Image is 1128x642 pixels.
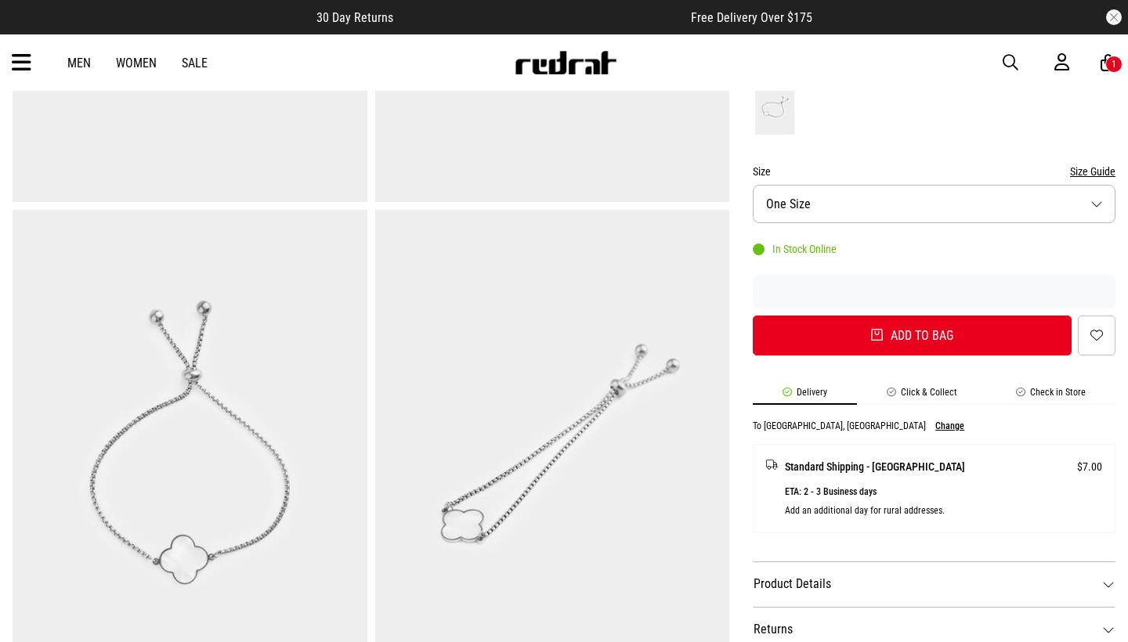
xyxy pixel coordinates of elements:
span: Free Delivery Over $175 [691,10,812,25]
div: In Stock Online [753,243,837,255]
li: Check in Store [986,387,1115,405]
p: To [GEOGRAPHIC_DATA], [GEOGRAPHIC_DATA] [753,420,926,431]
p: ETA: 2 - 3 Business days Add an additional day for rural addresses. [785,482,1102,520]
a: Men [67,56,91,70]
a: Women [116,56,157,70]
iframe: Customer reviews powered by Trustpilot [425,9,660,25]
a: 1 [1101,55,1115,71]
span: 30 Day Returns [316,10,393,25]
button: Size Guide [1070,162,1115,181]
button: Change [935,420,964,431]
dt: Product Details [753,561,1115,607]
span: Standard Shipping - [GEOGRAPHIC_DATA] [785,457,965,476]
li: Click & Collect [857,387,987,405]
button: Open LiveChat chat widget [13,6,60,53]
img: Silver/Black [755,81,794,135]
iframe: Customer reviews powered by Trustpilot [753,284,1115,300]
a: Sale [182,56,208,70]
span: $7.00 [1077,457,1102,476]
div: Size [753,162,1115,181]
div: 1 [1112,59,1116,70]
button: Add to bag [753,316,1072,355]
img: Redrat logo [514,51,617,74]
li: Delivery [753,387,857,405]
span: One Size [766,197,811,211]
button: One Size [753,185,1115,223]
